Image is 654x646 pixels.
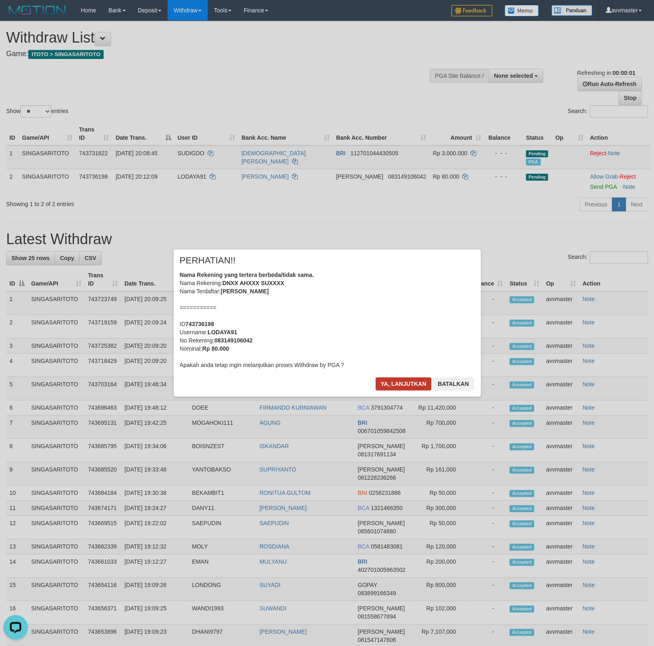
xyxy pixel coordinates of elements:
[186,321,214,327] b: 743736198
[376,377,431,390] button: Ya, lanjutkan
[221,288,269,295] b: [PERSON_NAME]
[3,3,28,28] button: Open LiveChat chat widget
[222,280,284,286] b: DNXX AHXXX SUXXXX
[214,337,252,344] b: 083149106042
[433,377,474,390] button: Batalkan
[180,271,475,369] div: Nama Rekening: Nama Terdaftar: =========== ID Username: No Rekening: Nominal: Apakah anda tetap i...
[202,345,229,352] b: Rp 80.000
[180,256,236,265] span: PERHATIAN!!
[180,272,314,278] b: Nama Rekening yang tertera berbeda/tidak sama.
[208,329,237,335] b: LODAYA91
